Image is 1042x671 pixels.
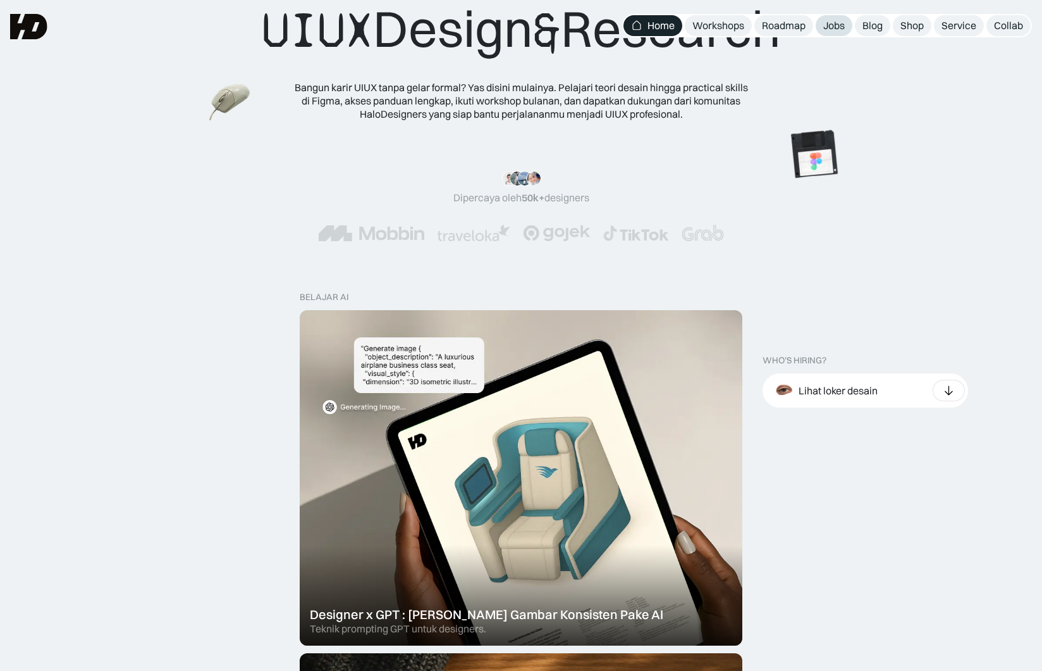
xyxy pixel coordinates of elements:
span: 50k+ [522,191,544,204]
div: Jobs [823,19,845,32]
div: Roadmap [762,19,806,32]
div: Blog [862,19,883,32]
div: Shop [900,19,924,32]
div: Bangun karir UIUX tanpa gelar formal? Yas disini mulainya. Pelajari teori desain hingga practical... [293,81,749,120]
a: Jobs [816,15,852,36]
a: Shop [893,15,931,36]
a: Roadmap [754,15,813,36]
div: Home [647,19,675,32]
div: Service [941,19,976,32]
div: Collab [994,19,1023,32]
div: Workshops [692,19,744,32]
a: Home [623,15,682,36]
a: Collab [986,15,1031,36]
div: Dipercaya oleh designers [453,191,589,204]
a: Workshops [685,15,752,36]
div: belajar ai [300,292,348,303]
a: Blog [855,15,890,36]
div: WHO’S HIRING? [763,355,826,366]
div: Lihat loker desain [799,384,878,398]
a: Service [934,15,984,36]
a: Designer x GPT : [PERSON_NAME] Gambar Konsisten Pake AITeknik prompting GPT untuk designers. [300,310,742,646]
